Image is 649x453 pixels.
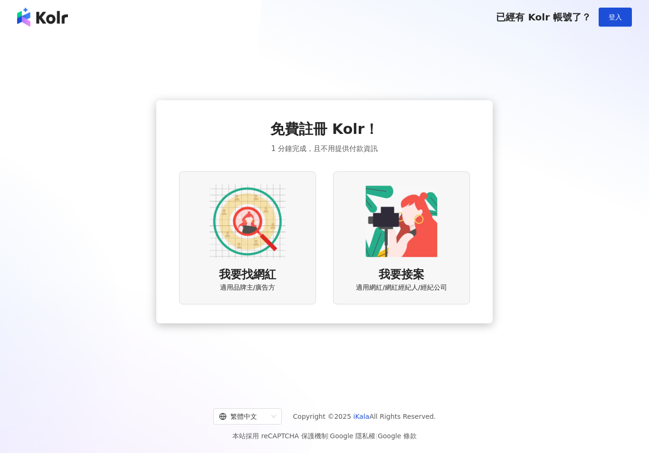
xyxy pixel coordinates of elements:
[375,432,378,440] span: |
[330,432,375,440] a: Google 隱私權
[210,183,286,259] img: AD identity option
[363,183,439,259] img: KOL identity option
[328,432,330,440] span: |
[609,13,622,21] span: 登入
[271,143,378,154] span: 1 分鐘完成，且不用提供付款資訊
[293,411,436,422] span: Copyright © 2025 All Rights Reserved.
[356,283,447,293] span: 適用網紅/網紅經紀人/經紀公司
[219,267,276,283] span: 我要找網紅
[270,119,379,139] span: 免費註冊 Kolr！
[220,283,276,293] span: 適用品牌主/廣告方
[599,8,632,27] button: 登入
[496,11,591,23] span: 已經有 Kolr 帳號了？
[17,8,68,27] img: logo
[379,267,424,283] span: 我要接案
[232,430,416,442] span: 本站採用 reCAPTCHA 保護機制
[219,409,267,424] div: 繁體中文
[378,432,417,440] a: Google 條款
[353,413,370,420] a: iKala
